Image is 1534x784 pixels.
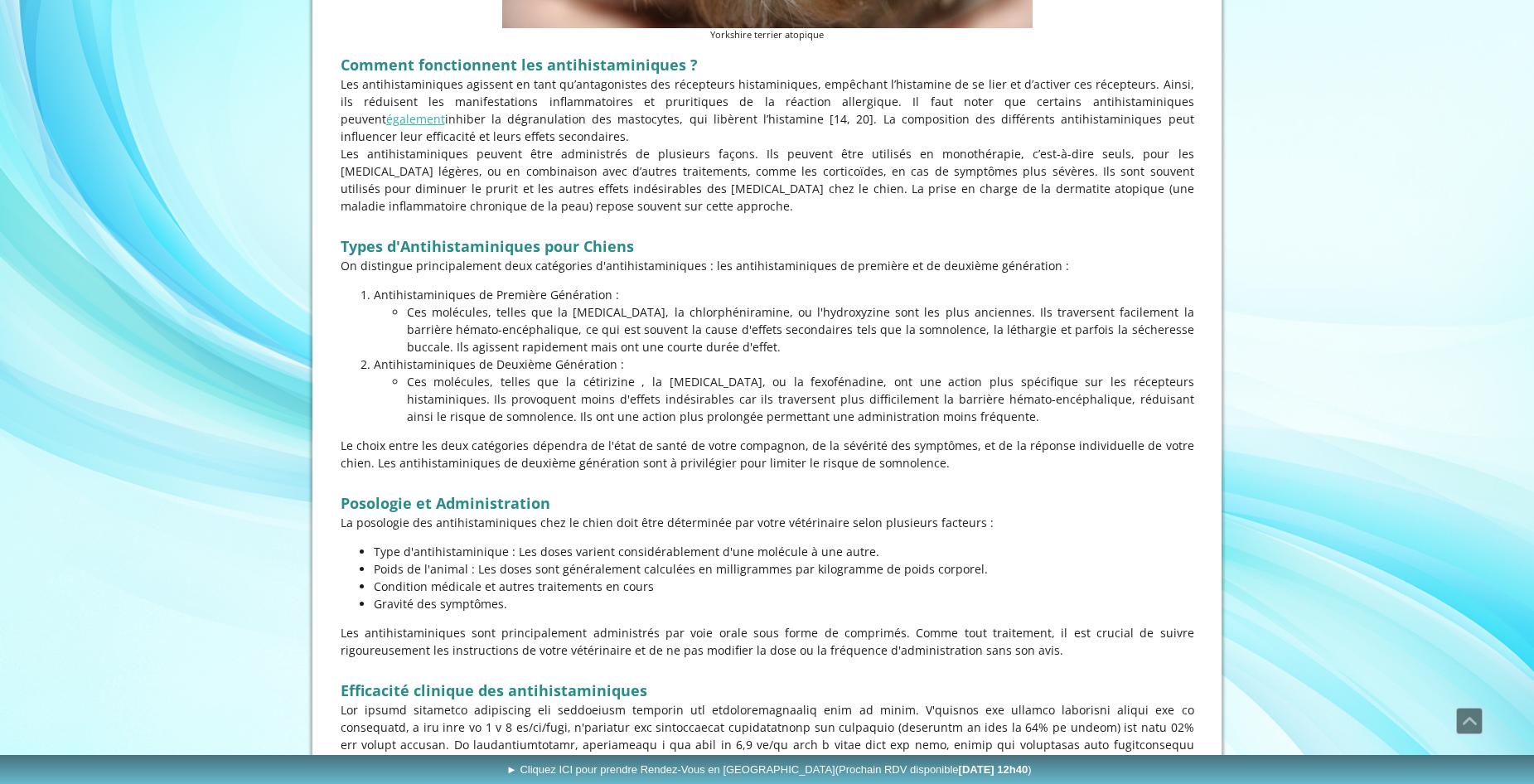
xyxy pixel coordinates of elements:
figcaption: Yorkshire terrier atopique [502,28,1033,42]
p: Ces molécules, telles que la [MEDICAL_DATA], la chlorphéniramine, ou l'hydroxyzine sont les plus ... [407,303,1194,356]
strong: Types d'Antihistaminiques pour Chiens [341,236,634,256]
a: également [386,111,445,127]
p: Antihistaminiques de Deuxième Génération : [374,356,1194,373]
a: Défiler vers le haut [1456,708,1483,734]
p: Antihistaminiques de Première Génération : [374,286,1194,303]
strong: Efficacité clinique des antihistaminiques [341,680,647,700]
p: Poids de l'animal : Les doses sont généralement calculées en milligrammes par kilogramme de poids... [374,560,1194,578]
p: Le choix entre les deux catégories dépendra de l'état de santé de votre compagnon, de la sévérité... [341,437,1194,472]
p: Les antihistaminiques agissent en tant qu’antagonistes des récepteurs histaminiques, empêchant l’... [341,75,1194,145]
p: Ces molécules, telles que la cétirizine , la [MEDICAL_DATA], ou la fexofénadine, ont une action p... [407,373,1194,425]
span: (Prochain RDV disponible ) [835,763,1032,776]
b: [DATE] 12h40 [959,763,1028,776]
p: Gravité des symptômes. [374,595,1194,612]
span: Défiler vers le haut [1457,709,1482,733]
p: Les antihistaminiques peuvent être administrés de plusieurs façons. Ils peuvent être utilisés en ... [341,145,1194,215]
span: Comment fonctionnent les antihistaminiques ? [341,55,698,75]
p: Les antihistaminiques sont principalement administrés par voie orale sous forme de comprimés. Com... [341,624,1194,659]
p: On distingue principalement deux catégories d'antihistaminiques : les antihistaminiques de premiè... [341,257,1194,274]
span: ► Cliquez ICI pour prendre Rendez-Vous en [GEOGRAPHIC_DATA] [506,763,1032,776]
p: La posologie des antihistaminiques chez le chien doit être déterminée par votre vétérinaire selon... [341,514,1194,531]
p: Type d'antihistaminique : Les doses varient considérablement d'une molécule à une autre. [374,543,1194,560]
strong: Posologie et Administration [341,493,550,513]
p: Condition médicale et autres traitements en cours [374,578,1194,595]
